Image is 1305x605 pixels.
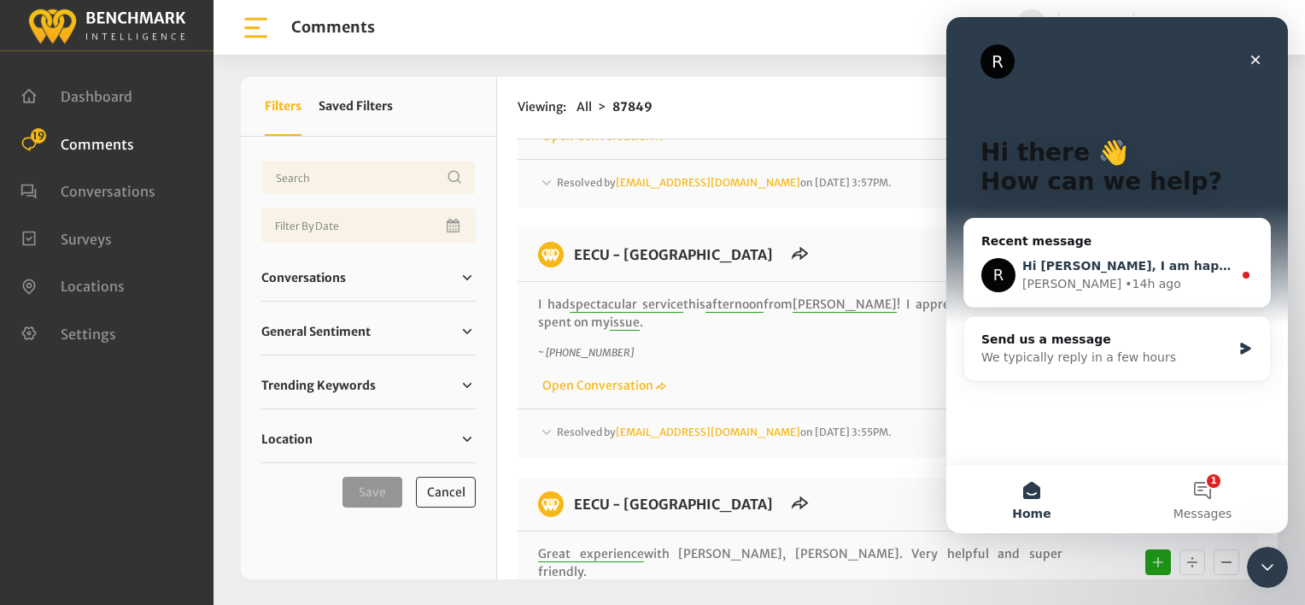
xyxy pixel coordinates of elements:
[20,134,134,151] a: Comments 19
[564,491,783,517] h6: EECU - Clovis North Branch
[66,490,104,502] span: Home
[616,426,800,438] a: [EMAIL_ADDRESS][DOMAIN_NAME]
[61,278,125,295] span: Locations
[227,490,286,502] span: Messages
[261,269,346,287] span: Conversations
[612,99,652,115] strong: 87849
[610,314,640,331] span: issue
[1141,545,1244,579] div: Basic example
[319,77,393,136] button: Saved Filters
[178,258,234,276] div: • 14h ago
[31,128,46,144] span: 19
[574,246,773,263] a: EECU - [GEOGRAPHIC_DATA]
[557,426,892,438] span: Resolved by on [DATE] 3:55PM.
[61,183,155,200] span: Conversations
[1074,15,1121,32] a: Logout
[20,276,125,293] a: Locations
[576,99,592,115] span: All
[1149,15,1264,32] span: [PERSON_NAME]
[705,297,764,313] span: afternoon
[538,378,666,393] a: Open Conversation
[265,77,301,136] button: Filters
[76,258,175,276] div: [PERSON_NAME]
[261,377,376,395] span: Trending Keywords
[443,209,465,243] button: Open Calendar
[35,314,285,332] div: Send us a message
[557,176,892,189] span: Resolved by on [DATE] 3:57PM.
[76,242,1115,256] span: Hi [PERSON_NAME], I am happy to let you know that we have completed this request. You are all set...
[61,230,112,247] span: Surveys
[946,17,1288,533] iframe: Intercom live chat
[518,98,566,116] span: Viewing:
[538,545,1062,581] p: with [PERSON_NAME], [PERSON_NAME]. Very helpful and super friendly.
[27,4,186,46] img: benchmark
[616,176,800,189] a: [EMAIL_ADDRESS][DOMAIN_NAME]
[1149,9,1264,39] a: [PERSON_NAME]
[17,299,325,364] div: Send us a messageWe typically reply in a few hours
[538,128,666,144] a: Open Conversation
[20,229,112,246] a: Surveys
[20,181,155,198] a: Conversations
[570,297,684,313] span: spectacular service
[261,373,476,398] a: Trending Keywords
[294,27,325,58] div: Close
[1247,547,1288,588] iframe: Intercom live chat
[416,477,476,508] button: Cancel
[538,296,1062,332] p: I had this from ! I appreciate her time she spent on my .
[261,265,476,291] a: Conversations
[261,426,476,452] a: Location
[793,297,897,313] span: [PERSON_NAME]
[35,332,285,349] div: We typically reply in a few hours
[538,491,564,517] img: benchmark
[574,496,773,513] a: EECU - [GEOGRAPHIC_DATA]
[61,88,132,105] span: Dashboard
[261,431,313,449] span: Location
[261,209,476,243] input: Date range input field
[261,161,476,195] input: Username
[61,325,116,342] span: Settings
[241,13,271,43] img: bar
[20,86,132,103] a: Dashboard
[20,324,116,341] a: Settings
[61,135,134,152] span: Comments
[261,319,476,344] a: General Sentiment
[564,242,783,267] h6: EECU - Clovis Old Town
[261,323,371,341] span: General Sentiment
[538,546,644,562] span: Great experience
[538,346,634,359] i: ~ [PHONE_NUMBER]
[538,173,1237,194] div: Resolved by[EMAIL_ADDRESS][DOMAIN_NAME]on [DATE] 3:57PM.
[291,18,375,37] h1: Comments
[171,448,342,516] button: Messages
[538,242,564,267] img: benchmark
[538,423,1237,443] div: Resolved by[EMAIL_ADDRESS][DOMAIN_NAME]on [DATE] 3:55PM.
[1074,9,1121,39] a: Logout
